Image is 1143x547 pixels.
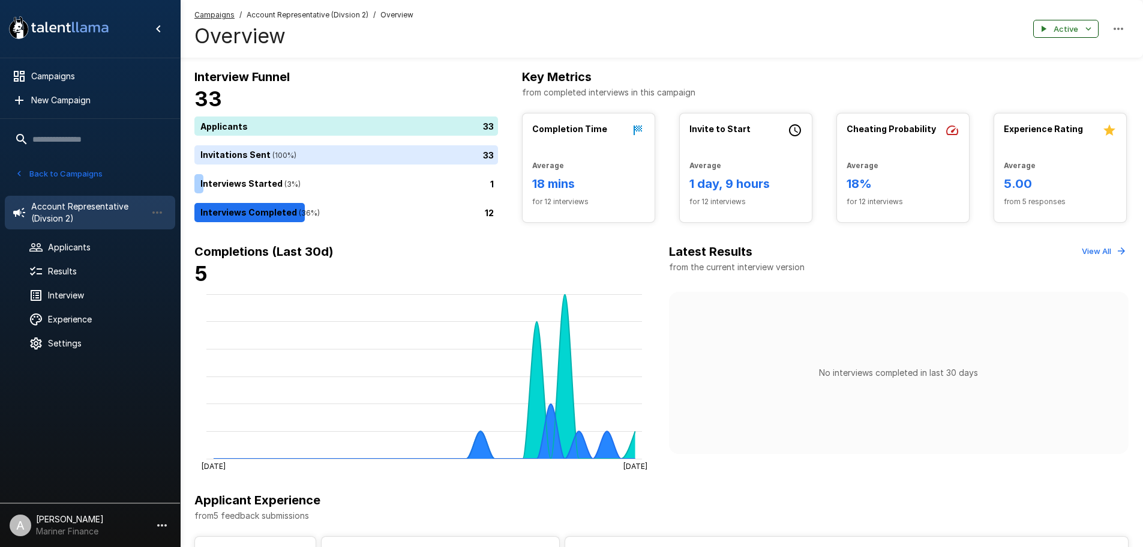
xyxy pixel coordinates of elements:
[1033,20,1099,38] button: Active
[847,161,878,170] b: Average
[380,9,413,21] span: Overview
[522,70,592,84] b: Key Metrics
[194,261,208,286] b: 5
[194,70,290,84] b: Interview Funnel
[532,161,564,170] b: Average
[847,196,959,208] span: for 12 interviews
[483,149,494,162] p: 33
[194,23,413,49] h4: Overview
[194,510,1129,522] p: from 5 feedback submissions
[623,461,647,470] tspan: [DATE]
[194,493,320,507] b: Applicant Experience
[373,9,376,21] span: /
[485,207,494,219] p: 12
[689,161,721,170] b: Average
[239,9,242,21] span: /
[247,9,368,21] span: Account Representative (Divsion 2)
[202,461,226,470] tspan: [DATE]
[532,124,607,134] b: Completion Time
[669,244,752,259] b: Latest Results
[194,10,235,19] u: Campaigns
[847,124,936,134] b: Cheating Probability
[194,86,222,111] b: 33
[194,244,334,259] b: Completions (Last 30d)
[1079,242,1129,261] button: View All
[1004,196,1117,208] span: from 5 responses
[689,196,802,208] span: for 12 interviews
[689,124,751,134] b: Invite to Start
[689,174,802,193] h6: 1 day, 9 hours
[522,86,1129,98] p: from completed interviews in this campaign
[1004,161,1036,170] b: Average
[819,367,978,379] p: No interviews completed in last 30 days
[532,174,645,193] h6: 18 mins
[483,120,494,133] p: 33
[669,261,805,273] p: from the current interview version
[532,196,645,208] span: for 12 interviews
[847,174,959,193] h6: 18%
[490,178,494,190] p: 1
[1004,174,1117,193] h6: 5.00
[1004,124,1083,134] b: Experience Rating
